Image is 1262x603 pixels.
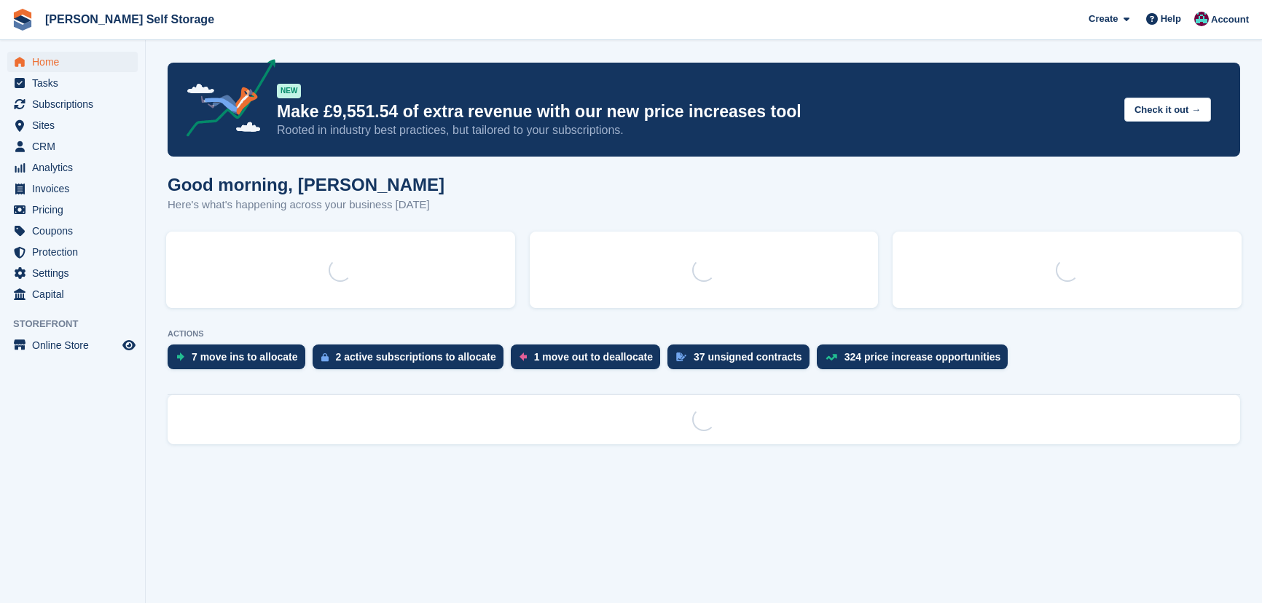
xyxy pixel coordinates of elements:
[511,344,667,377] a: 1 move out to deallocate
[12,9,34,31] img: stora-icon-8386f47178a22dfd0bd8f6a31ec36ba5ce8667c1dd55bd0f319d3a0aa187defe.svg
[1089,12,1118,26] span: Create
[7,94,138,114] a: menu
[32,242,119,262] span: Protection
[32,136,119,157] span: CRM
[7,263,138,283] a: menu
[7,284,138,304] a: menu
[120,336,138,354] a: Preview store
[192,351,298,363] div: 7 move ins to allocate
[7,136,138,157] a: menu
[277,84,301,98] div: NEW
[7,115,138,135] a: menu
[277,122,1113,138] p: Rooted in industry best practices, but tailored to your subscriptions.
[7,52,138,72] a: menu
[1194,12,1209,26] img: Ben
[168,175,444,194] h1: Good morning, [PERSON_NAME]
[32,73,119,93] span: Tasks
[168,329,1240,339] p: ACTIONS
[7,221,138,241] a: menu
[32,200,119,220] span: Pricing
[168,344,313,377] a: 7 move ins to allocate
[32,263,119,283] span: Settings
[32,115,119,135] span: Sites
[7,157,138,178] a: menu
[32,221,119,241] span: Coupons
[32,52,119,72] span: Home
[32,335,119,355] span: Online Store
[277,101,1113,122] p: Make £9,551.54 of extra revenue with our new price increases tool
[32,94,119,114] span: Subscriptions
[1161,12,1181,26] span: Help
[826,354,837,360] img: price_increase_opportunities-93ffe204e8149a01c8c9dc8f82e8f89637d9d84a8eef4429ea346261dce0b2c0.svg
[321,352,329,362] img: active_subscription_to_allocate_icon-d502201f5373d7db506a760aba3b589e785aa758c864c3986d89f69b8ff3...
[1211,12,1249,27] span: Account
[7,178,138,199] a: menu
[1124,98,1211,122] button: Check it out →
[336,351,496,363] div: 2 active subscriptions to allocate
[7,73,138,93] a: menu
[520,352,527,361] img: move_outs_to_deallocate_icon-f764333ba52eb49d3ac5e1228854f67142a1ed5810a6f6cc68b1a99e826820c5.svg
[39,7,220,31] a: [PERSON_NAME] Self Storage
[667,344,817,377] a: 37 unsigned contracts
[313,344,511,377] a: 2 active subscriptions to allocate
[7,242,138,262] a: menu
[176,352,184,361] img: move_ins_to_allocate_icon-fdf77a2bb77ea45bf5b3d319d69a93e2d87916cf1d5bf7949dd705db3b84f3ca.svg
[694,351,802,363] div: 37 unsigned contracts
[168,197,444,213] p: Here's what's happening across your business [DATE]
[7,335,138,355] a: menu
[534,351,653,363] div: 1 move out to deallocate
[817,344,1016,377] a: 324 price increase opportunities
[844,351,1001,363] div: 324 price increase opportunities
[32,157,119,178] span: Analytics
[32,284,119,304] span: Capital
[174,59,276,142] img: price-adjustments-announcement-icon-8257ccfd72463d97f412b2fc003d46551f7dbcb40ab6d574587a9cd5c0d94...
[676,352,686,361] img: contract_signature_icon-13c848040528278c33f63329250d36e43548de30e8caae1d1a13099fd9432cc5.svg
[32,178,119,199] span: Invoices
[13,317,145,331] span: Storefront
[7,200,138,220] a: menu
